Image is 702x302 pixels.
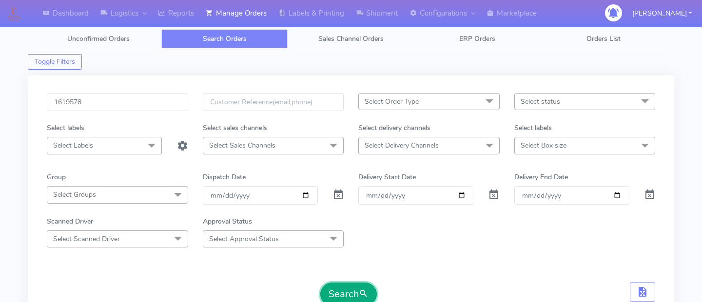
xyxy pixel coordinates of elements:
[203,123,267,133] label: Select sales channels
[514,123,552,133] label: Select labels
[358,172,416,182] label: Delivery Start Date
[625,3,699,23] button: [PERSON_NAME]
[521,141,566,150] span: Select Box size
[586,34,621,43] span: Orders List
[365,141,439,150] span: Select Delivery Channels
[35,29,667,48] ul: Tabs
[203,34,247,43] span: Search Orders
[459,34,495,43] span: ERP Orders
[318,34,384,43] span: Sales Channel Orders
[53,141,93,150] span: Select Labels
[365,97,419,106] span: Select Order Type
[47,123,84,133] label: Select labels
[358,123,430,133] label: Select delivery channels
[203,216,252,226] label: Approval Status
[203,93,344,111] input: Customer Reference(email,phone)
[67,34,130,43] span: Unconfirmed Orders
[209,141,275,150] span: Select Sales Channels
[521,97,560,106] span: Select status
[47,172,66,182] label: Group
[209,234,279,244] span: Select Approval Status
[203,172,246,182] label: Dispatch Date
[47,93,188,111] input: Order Id
[28,54,82,70] button: Toggle Filters
[514,172,568,182] label: Delivery End Date
[53,234,120,244] span: Select Scanned Driver
[47,216,93,226] label: Scanned Driver
[53,190,96,199] span: Select Groups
